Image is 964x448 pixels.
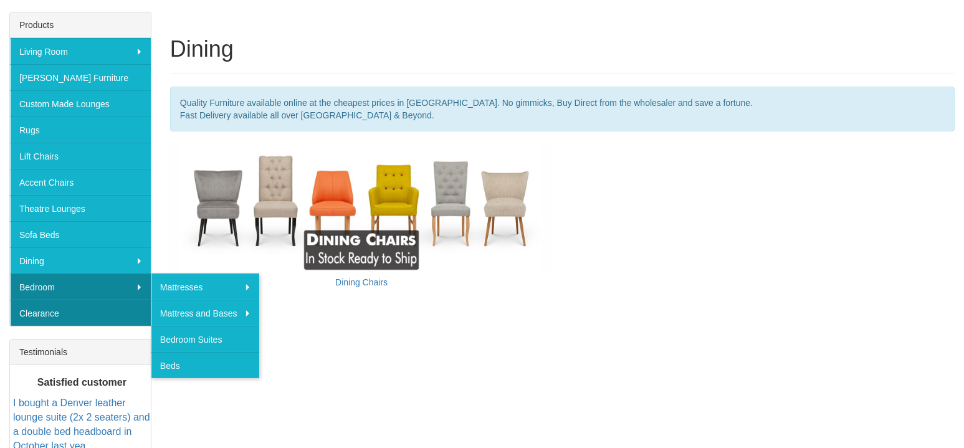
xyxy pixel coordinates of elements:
[10,195,151,221] a: Theatre Lounges
[10,90,151,117] a: Custom Made Lounges
[37,378,126,388] b: Satisfied customer
[10,340,151,365] div: Testimonials
[10,274,151,300] a: Bedroom
[151,352,259,378] a: Beds
[10,38,151,64] a: Living Room
[10,247,151,274] a: Dining
[10,300,151,326] a: Clearance
[335,277,388,287] a: Dining Chairs
[10,143,151,169] a: Lift Chairs
[10,64,151,90] a: [PERSON_NAME] Furniture
[151,300,259,326] a: Mattress and Bases
[10,117,151,143] a: Rugs
[10,12,151,38] div: Products
[151,274,259,300] a: Mattresses
[170,87,955,131] div: Quality Furniture available online at the cheapest prices in [GEOGRAPHIC_DATA]. No gimmicks, Buy ...
[10,169,151,195] a: Accent Chairs
[170,144,553,272] img: Dining Chairs
[151,326,259,352] a: Bedroom Suites
[10,221,151,247] a: Sofa Beds
[170,37,955,62] h1: Dining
